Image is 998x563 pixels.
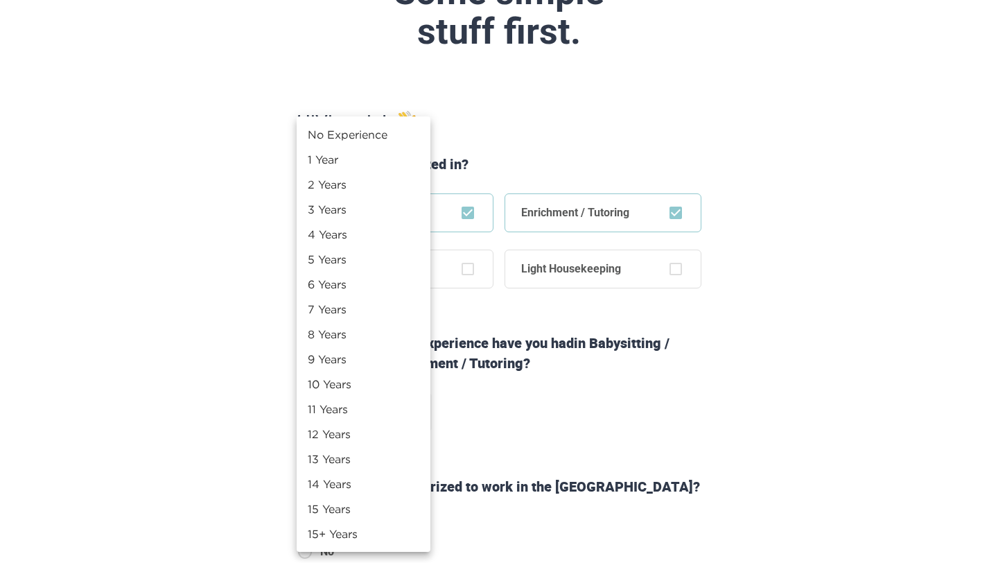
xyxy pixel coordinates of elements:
[297,322,430,347] li: 8 Years
[297,496,430,521] li: 15 Years
[297,272,430,297] li: 6 Years
[297,172,430,197] li: 2 Years
[297,471,430,496] li: 14 Years
[297,521,430,546] li: 15+ Years
[297,397,430,422] li: 11 Years
[297,247,430,272] li: 5 Years
[297,197,430,222] li: 3 Years
[297,422,430,447] li: 12 Years
[297,222,430,247] li: 4 Years
[297,297,430,322] li: 7 Years
[297,122,430,147] li: No Experience
[297,447,430,471] li: 13 Years
[297,347,430,372] li: 9 Years
[297,147,430,172] li: 1 Year
[297,372,430,397] li: 10 Years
